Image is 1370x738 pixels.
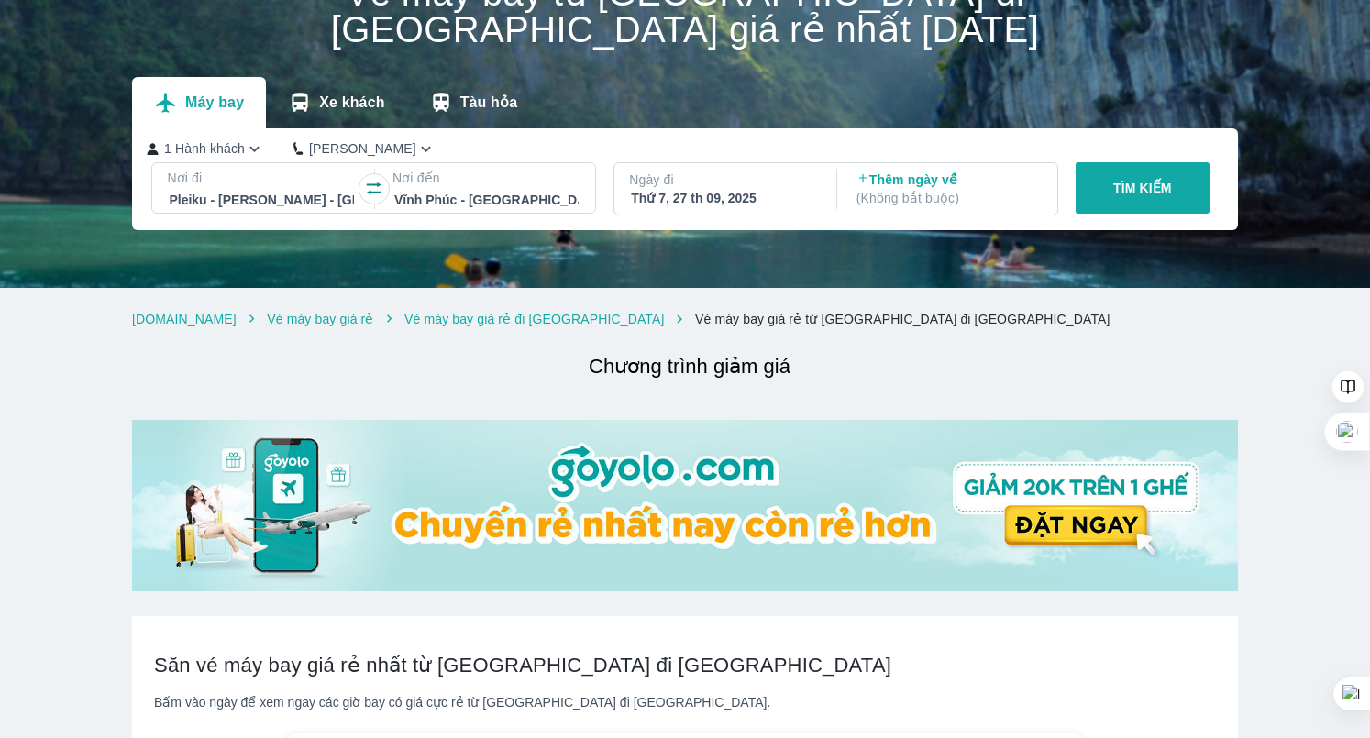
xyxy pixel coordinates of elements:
[167,169,355,187] p: Nơi đi
[1113,179,1172,197] p: TÌM KIẾM
[132,77,539,128] div: transportation tabs
[631,189,815,207] div: Thứ 7, 27 th 09, 2025
[309,139,416,158] p: [PERSON_NAME]
[132,420,1238,591] img: banner-home
[147,139,264,159] button: 1 Hành khách
[1076,162,1210,214] button: TÌM KIẾM
[293,139,436,159] button: [PERSON_NAME]
[132,312,237,326] a: [DOMAIN_NAME]
[154,653,1216,678] h2: Săn vé máy bay giá rẻ nhất từ [GEOGRAPHIC_DATA] đi [GEOGRAPHIC_DATA]
[856,189,1041,207] p: ( Không bắt buộc )
[164,139,245,158] p: 1 Hành khách
[392,169,580,187] p: Nơi đến
[154,693,1216,711] div: Bấm vào ngày để xem ngay các giờ bay có giá cực rẻ từ [GEOGRAPHIC_DATA] đi [GEOGRAPHIC_DATA].
[460,94,518,112] p: Tàu hỏa
[141,350,1238,383] h2: Chương trình giảm giá
[267,312,373,326] a: Vé máy bay giá rẻ
[856,171,1041,207] p: Thêm ngày về
[629,171,817,189] p: Ngày đi
[319,94,384,112] p: Xe khách
[695,312,1110,326] a: Vé máy bay giá rẻ từ [GEOGRAPHIC_DATA] đi [GEOGRAPHIC_DATA]
[404,312,664,326] a: Vé máy bay giá rẻ đi [GEOGRAPHIC_DATA]
[132,310,1238,328] nav: breadcrumb
[185,94,244,112] p: Máy bay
